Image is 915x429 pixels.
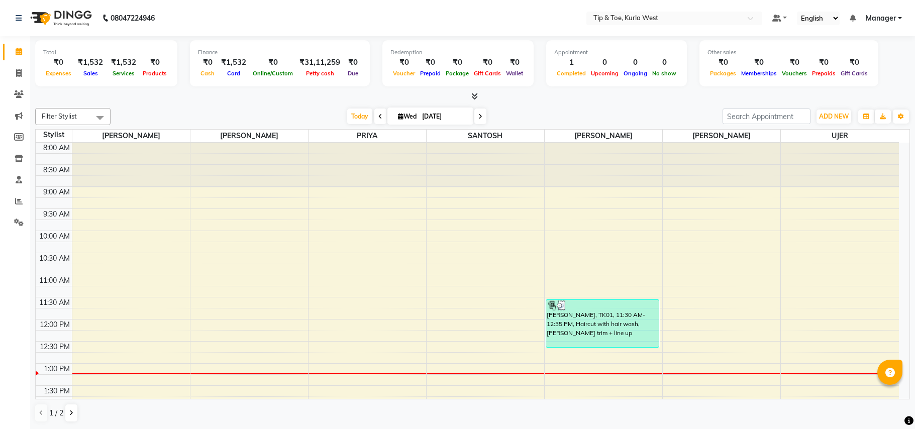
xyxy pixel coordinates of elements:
iframe: chat widget [873,389,905,419]
div: ₹0 [198,57,217,68]
input: Search Appointment [723,109,810,124]
div: ₹0 [739,57,779,68]
div: 10:30 AM [37,253,72,264]
span: Prepaids [809,70,838,77]
div: 10:00 AM [37,231,72,242]
span: Ongoing [621,70,650,77]
span: Package [443,70,471,77]
div: 0 [621,57,650,68]
div: ₹1,532 [74,57,107,68]
span: ADD NEW [819,113,849,120]
span: PRIYA [309,130,426,142]
span: Prepaid [418,70,443,77]
span: Today [347,109,372,124]
div: ₹0 [344,57,362,68]
span: Card [225,70,243,77]
div: 8:30 AM [41,165,72,175]
div: ₹0 [418,57,443,68]
span: [PERSON_NAME] [663,130,780,142]
div: 9:00 AM [41,187,72,197]
div: 9:30 AM [41,209,72,220]
div: Other sales [707,48,870,57]
div: [PERSON_NAME], TK01, 11:30 AM-12:35 PM, Haircut with hair wash,[PERSON_NAME] trim + line up [546,300,659,347]
span: Packages [707,70,739,77]
span: [PERSON_NAME] [545,130,662,142]
div: 12:30 PM [38,342,72,352]
button: ADD NEW [817,110,851,124]
div: ₹0 [809,57,838,68]
span: Voucher [390,70,418,77]
span: Wallet [503,70,526,77]
span: Filter Stylist [42,112,77,120]
div: ₹1,532 [217,57,250,68]
div: Stylist [36,130,72,140]
div: 11:30 AM [37,297,72,308]
div: ₹1,532 [107,57,140,68]
span: [PERSON_NAME] [190,130,308,142]
span: Services [110,70,137,77]
div: ₹0 [43,57,74,68]
div: ₹31,11,259 [295,57,344,68]
span: UJER [781,130,899,142]
div: 12:00 PM [38,319,72,330]
div: 1:00 PM [42,364,72,374]
span: 1 / 2 [49,408,63,418]
div: 0 [588,57,621,68]
div: ₹0 [390,57,418,68]
div: ₹0 [250,57,295,68]
div: ₹0 [838,57,870,68]
div: 11:00 AM [37,275,72,286]
b: 08047224946 [111,4,155,32]
span: Expenses [43,70,74,77]
div: Finance [198,48,362,57]
span: Gift Cards [838,70,870,77]
span: Vouchers [779,70,809,77]
span: [PERSON_NAME] [72,130,190,142]
div: ₹0 [443,57,471,68]
span: Manager [866,13,896,24]
div: ₹0 [779,57,809,68]
div: ₹0 [140,57,169,68]
span: Completed [554,70,588,77]
span: Memberships [739,70,779,77]
span: Cash [198,70,217,77]
span: SANTOSH [427,130,544,142]
input: 2025-09-03 [419,109,469,124]
span: Upcoming [588,70,621,77]
div: 8:00 AM [41,143,72,153]
div: ₹0 [707,57,739,68]
span: Gift Cards [471,70,503,77]
span: Sales [81,70,100,77]
div: 0 [650,57,679,68]
div: 1:30 PM [42,386,72,396]
div: ₹0 [471,57,503,68]
div: Total [43,48,169,57]
div: Appointment [554,48,679,57]
span: Petty cash [303,70,337,77]
span: Online/Custom [250,70,295,77]
span: No show [650,70,679,77]
span: Products [140,70,169,77]
div: ₹0 [503,57,526,68]
span: Wed [395,113,419,120]
div: Redemption [390,48,526,57]
span: Due [345,70,361,77]
div: 1 [554,57,588,68]
img: logo [26,4,94,32]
